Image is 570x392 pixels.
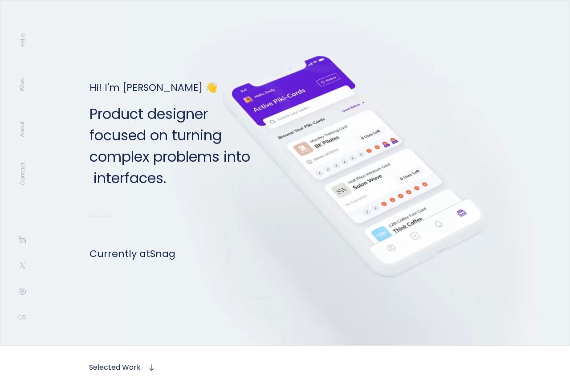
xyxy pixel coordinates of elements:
p: Product designer focused on turning complex problems into interfaces. [90,103,250,189]
a: Selected Work [89,362,141,372]
a: About [18,121,27,137]
h1: Currently at [90,243,250,265]
a: Contact [18,163,27,185]
a: Hello [18,34,27,47]
a: Work [18,78,27,91]
h1: Hi! I'm [PERSON_NAME] 👋 [90,81,250,94]
a: Snag [150,247,175,261]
